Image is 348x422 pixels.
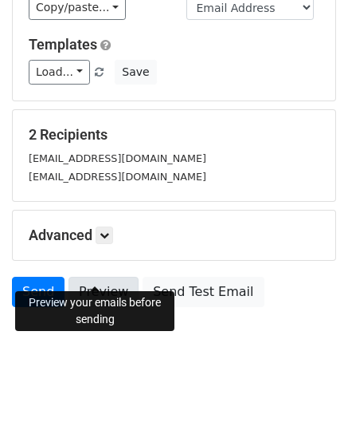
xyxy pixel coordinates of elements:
[29,171,206,183] small: [EMAIL_ADDRESS][DOMAIN_NAME]
[12,277,65,307] a: Send
[115,60,156,85] button: Save
[143,277,264,307] a: Send Test Email
[29,36,97,53] a: Templates
[29,126,319,144] h5: 2 Recipients
[29,60,90,85] a: Load...
[29,152,206,164] small: [EMAIL_ADDRESS][DOMAIN_NAME]
[29,227,319,244] h5: Advanced
[268,345,348,422] iframe: Chat Widget
[15,291,174,331] div: Preview your emails before sending
[68,277,139,307] a: Preview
